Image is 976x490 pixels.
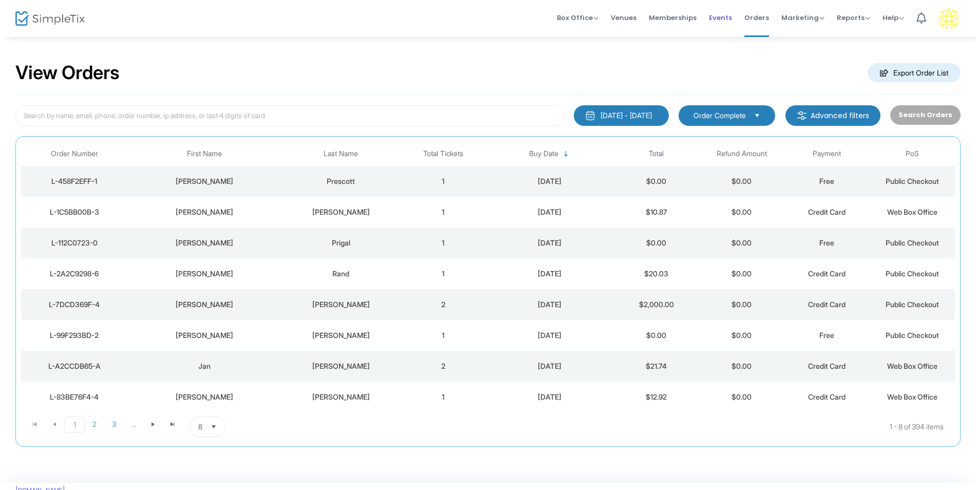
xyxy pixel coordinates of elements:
td: $0.00 [699,197,784,228]
td: 1 [401,320,486,351]
td: $0.00 [699,289,784,320]
span: Public Checkout [886,269,939,278]
div: Prigal [284,238,398,248]
span: Go to the last page [168,420,177,428]
span: Page 3 [104,417,124,432]
h2: View Orders [15,62,120,84]
span: Go to the next page [143,417,163,432]
div: Scott [130,207,279,217]
div: 9/13/2025 [489,299,611,310]
span: Go to the next page [149,420,157,428]
div: L-83BE76F4-4 [24,392,125,402]
span: Web Box Office [887,208,937,216]
span: First Name [187,149,222,158]
span: Order Number [51,149,98,158]
td: $0.00 [614,320,699,351]
div: L-A2CCDB65-A [24,361,125,371]
kendo-pager-info: 1 - 8 of 394 items [328,417,944,437]
span: Public Checkout [886,177,939,185]
td: $0.00 [699,351,784,382]
span: Last Name [324,149,358,158]
span: Credit Card [808,392,846,401]
img: monthly [585,110,595,121]
div: Schneider [284,207,398,217]
input: Search by name, email, phone, order number, ip address, or last 4 digits of card [15,105,564,126]
td: 1 [401,197,486,228]
td: $0.00 [699,228,784,258]
span: Sortable [562,150,570,158]
td: $0.00 [699,382,784,412]
span: Public Checkout [886,300,939,309]
span: Free [819,238,834,247]
span: 8 [198,422,202,432]
td: 1 [401,166,486,197]
span: Page 2 [85,417,104,432]
td: $0.00 [699,166,784,197]
img: filter [797,110,807,121]
div: 9/14/2025 [489,176,611,186]
span: Public Checkout [886,238,939,247]
span: Web Box Office [887,392,937,401]
td: 1 [401,228,486,258]
div: Berris [284,361,398,371]
div: Doug [130,269,279,279]
td: 1 [401,382,486,412]
div: 9/14/2025 [489,207,611,217]
div: 9/13/2025 [489,269,611,279]
div: L-112C0723-0 [24,238,125,248]
span: Orders [744,5,769,31]
span: Events [709,5,732,31]
td: $21.74 [614,351,699,382]
div: Kassoff [284,299,398,310]
span: Go to the last page [163,417,182,432]
div: Data table [21,142,955,412]
td: $20.03 [614,258,699,289]
span: Page 1 [64,417,85,433]
div: [DATE] - [DATE] [600,110,652,121]
span: PoS [906,149,919,158]
div: L-99F293BD-2 [24,330,125,341]
td: $12.92 [614,382,699,412]
div: Debby [130,238,279,248]
div: Eric [130,330,279,341]
span: Order Complete [693,110,746,121]
span: Credit Card [808,300,846,309]
div: L-1C5BB00B-3 [24,207,125,217]
button: [DATE] - [DATE] [574,105,669,126]
td: 1 [401,258,486,289]
span: Free [819,331,834,340]
span: Box Office [557,13,598,23]
span: Public Checkout [886,331,939,340]
span: Credit Card [808,362,846,370]
button: Select [207,417,221,437]
div: Benjamin [130,392,279,402]
span: Credit Card [808,208,846,216]
span: Web Box Office [887,362,937,370]
td: $10.87 [614,197,699,228]
td: $2,000.00 [614,289,699,320]
div: L-7DCD369F-4 [24,299,125,310]
button: Select [750,110,764,121]
span: Free [819,177,834,185]
div: Yellin [284,330,398,341]
div: 9/13/2025 [489,392,611,402]
div: Jan [130,361,279,371]
div: L-458F2EFF-1 [24,176,125,186]
span: Help [883,13,904,23]
span: Credit Card [808,269,846,278]
div: L-2A2C9298-6 [24,269,125,279]
td: $0.00 [699,258,784,289]
div: Kurt [130,176,279,186]
span: Page 4 [124,417,143,432]
td: 2 [401,351,486,382]
m-button: Export Order List [868,63,961,82]
td: $0.00 [614,166,699,197]
th: Total Tickets [401,142,486,166]
m-button: Advanced filters [785,105,880,126]
div: 9/14/2025 [489,238,611,248]
td: $0.00 [699,320,784,351]
span: Payment [813,149,841,158]
div: 9/13/2025 [489,361,611,371]
td: 2 [401,289,486,320]
th: Refund Amount [699,142,784,166]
